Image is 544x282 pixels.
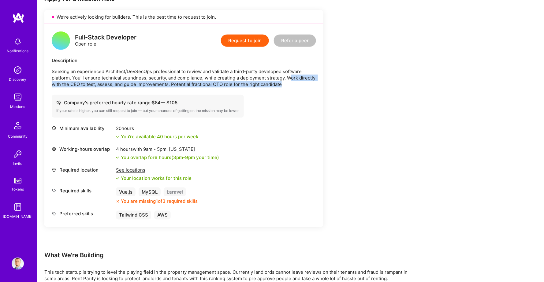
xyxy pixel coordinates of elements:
i: icon Check [116,135,120,139]
div: Notifications [7,48,29,54]
a: User Avatar [10,258,25,270]
div: Tokens [12,186,24,192]
div: If your rate is higher, you can still request to join — but your chances of getting on the missio... [56,108,239,113]
img: logo [12,12,24,23]
i: icon CloseOrange [116,200,120,203]
div: Invite [13,160,23,167]
div: You overlap for 6 hours ( your time) [121,154,219,161]
i: icon Tag [52,212,56,216]
div: Full-Stack Developer [75,34,136,41]
i: icon World [52,147,56,151]
img: Invite [12,148,24,160]
i: icon Cash [56,100,61,105]
div: AWS [154,211,171,220]
i: icon Check [116,176,120,180]
p: This tech startup is trying to level the playing field in the property management space. Currentl... [44,269,412,282]
img: teamwork [12,91,24,103]
div: Minimum availability [52,125,113,132]
div: Your location works for this role [116,175,192,181]
div: See locations [116,167,192,173]
img: discovery [12,64,24,76]
div: Laravel [164,187,186,196]
span: 9am - 5pm , [142,146,169,152]
div: Required skills [52,187,113,194]
div: Tailwind CSS [116,211,151,220]
button: Request to join [221,35,269,47]
div: MySQL [139,187,161,196]
img: guide book [12,201,24,213]
div: Community [8,133,28,139]
div: Required location [52,167,113,173]
img: User Avatar [12,258,24,270]
div: We’re actively looking for builders. This is the best time to request to join. [44,10,323,24]
button: Refer a peer [274,35,316,47]
div: What We're Building [44,251,412,259]
div: 20 hours [116,125,198,132]
img: bell [12,35,24,48]
div: [DOMAIN_NAME] [3,213,33,220]
div: Open role [75,34,136,47]
div: Discovery [9,76,27,83]
div: Working-hours overlap [52,146,113,152]
div: Company's preferred hourly rate range: $ 84 — $ 105 [56,99,239,106]
div: You are missing 1 of 3 required skills [121,198,198,205]
div: Description [52,57,316,64]
i: icon Clock [52,126,56,131]
i: icon Check [116,156,120,159]
p: Seeking an experienced Architect/DevSecOps professional to review and validate a third-party deve... [52,68,316,87]
div: You're available 40 hours per week [116,133,198,140]
i: icon Location [52,168,56,172]
div: 4 hours with [US_STATE] [116,146,219,152]
img: tokens [14,178,21,184]
div: Preferred skills [52,211,113,217]
img: Community [10,118,25,133]
span: 3pm - 9pm [173,154,195,160]
div: Vue.js [116,187,136,196]
div: Missions [10,103,25,110]
i: icon Tag [52,188,56,193]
